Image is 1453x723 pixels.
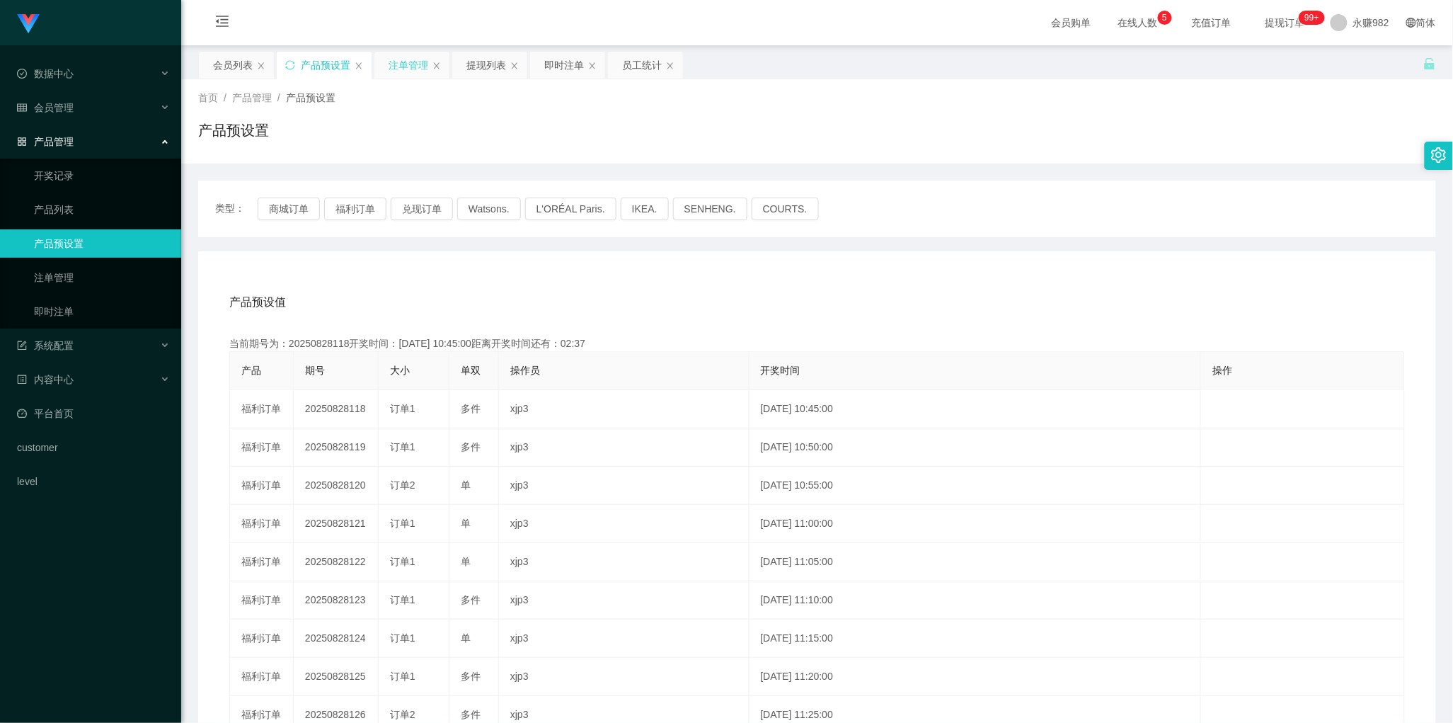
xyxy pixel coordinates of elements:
span: 多件 [461,594,481,605]
span: 类型： [215,198,258,220]
i: 图标: menu-fold [198,1,246,46]
span: 订单1 [390,441,415,452]
span: 在线人数 [1111,18,1165,28]
div: 注单管理 [389,52,428,79]
td: xjp3 [499,467,750,505]
button: IKEA. [621,198,669,220]
span: 充值订单 [1185,18,1239,28]
span: 订单1 [390,518,415,529]
td: 福利订单 [230,543,294,581]
span: 系统配置 [17,340,74,351]
td: xjp3 [499,620,750,658]
td: 福利订单 [230,428,294,467]
td: [DATE] 11:05:00 [750,543,1202,581]
div: 提现列表 [466,52,506,79]
i: 图标: appstore-o [17,137,27,147]
span: 单双 [461,365,481,376]
div: 产品预设置 [301,52,350,79]
i: 图标: table [17,103,27,113]
span: 订单1 [390,403,415,414]
button: 兑现订单 [391,198,453,220]
span: 订单2 [390,479,415,491]
i: 图标: form [17,341,27,351]
button: Watsons. [457,198,521,220]
td: [DATE] 10:45:00 [750,390,1202,428]
span: 操作 [1212,365,1232,376]
span: 多件 [461,709,481,720]
td: 20250828124 [294,620,379,658]
div: 即时注单 [544,52,584,79]
a: customer [17,433,170,462]
span: 产品管理 [232,92,272,103]
td: [DATE] 11:00:00 [750,505,1202,543]
i: 图标: setting [1431,147,1447,163]
span: 会员管理 [17,102,74,113]
td: 20250828119 [294,428,379,467]
td: 福利订单 [230,390,294,428]
span: 订单1 [390,671,415,682]
div: 会员列表 [213,52,253,79]
img: logo.9652507e.png [17,14,40,34]
td: [DATE] 10:50:00 [750,428,1202,467]
button: L'ORÉAL Paris. [525,198,616,220]
span: / [224,92,226,103]
a: 开奖记录 [34,161,170,190]
td: 福利订单 [230,505,294,543]
td: [DATE] 10:55:00 [750,467,1202,505]
td: 20250828122 [294,543,379,581]
td: 20250828123 [294,581,379,620]
a: level [17,467,170,496]
i: 图标: close [257,62,265,70]
td: 20250828118 [294,390,379,428]
a: 产品预设置 [34,229,170,258]
td: 20250828125 [294,658,379,696]
span: 多件 [461,671,481,682]
span: 提现订单 [1258,18,1312,28]
td: 20250828120 [294,467,379,505]
span: 订单1 [390,632,415,644]
td: 福利订单 [230,620,294,658]
td: xjp3 [499,543,750,581]
span: 开奖时间 [761,365,800,376]
i: 图标: close [432,62,441,70]
span: 多件 [461,403,481,414]
span: 订单1 [390,556,415,567]
sup: 217 [1299,11,1324,25]
span: 操作员 [510,365,540,376]
span: 产品预设置 [286,92,335,103]
td: xjp3 [499,581,750,620]
td: [DATE] 11:20:00 [750,658,1202,696]
div: 当前期号为：20250828118开奖时间：[DATE] 10:45:00距离开奖时间还有：02:37 [229,336,1405,351]
td: xjp3 [499,428,750,467]
i: 图标: profile [17,375,27,385]
div: 员工统计 [622,52,662,79]
i: 图标: sync [285,60,295,70]
i: 图标: close [510,62,519,70]
h1: 产品预设置 [198,120,269,141]
button: 福利订单 [324,198,386,220]
span: 期号 [305,365,325,376]
td: xjp3 [499,505,750,543]
td: xjp3 [499,390,750,428]
td: [DATE] 11:15:00 [750,620,1202,658]
span: 单 [461,479,471,491]
span: 单 [461,556,471,567]
i: 图标: close [588,62,597,70]
a: 即时注单 [34,297,170,326]
td: 20250828121 [294,505,379,543]
a: 图标: dashboard平台首页 [17,399,170,428]
span: 数据中心 [17,68,74,79]
td: xjp3 [499,658,750,696]
span: 首页 [198,92,218,103]
span: 单 [461,632,471,644]
span: 内容中心 [17,374,74,385]
i: 图标: close [666,62,674,70]
button: COURTS. [752,198,819,220]
i: 图标: check-circle-o [17,69,27,79]
span: 产品 [241,365,261,376]
td: 福利订单 [230,658,294,696]
i: 图标: unlock [1423,57,1436,70]
span: 单 [461,518,471,529]
td: 福利订单 [230,467,294,505]
span: 大小 [390,365,410,376]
